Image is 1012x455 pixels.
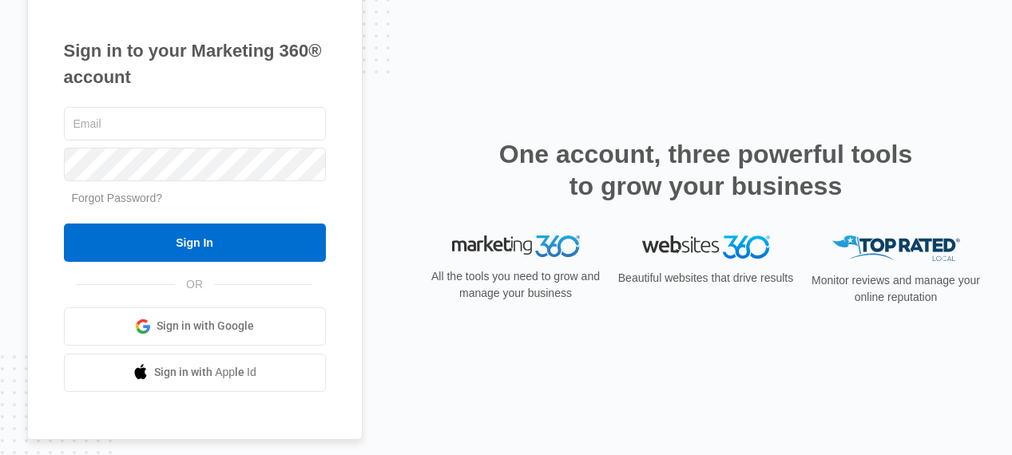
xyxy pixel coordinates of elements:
[452,235,580,258] img: Marketing 360
[807,272,986,306] p: Monitor reviews and manage your online reputation
[175,276,214,293] span: OR
[72,192,163,204] a: Forgot Password?
[494,138,918,202] h2: One account, three powerful tools to grow your business
[157,318,254,334] span: Sign in with Google
[427,268,605,302] p: All the tools you need to grow and manage your business
[617,270,796,287] p: Beautiful websites that drive results
[154,364,256,381] span: Sign in with Apple Id
[64,107,326,140] input: Email
[64,38,326,90] h1: Sign in to your Marketing 360® account
[64,354,326,392] a: Sign in with Apple Id
[642,235,770,259] img: Websites 360
[64,307,326,346] a: Sign in with Google
[64,224,326,262] input: Sign In
[832,235,960,262] img: Top Rated Local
